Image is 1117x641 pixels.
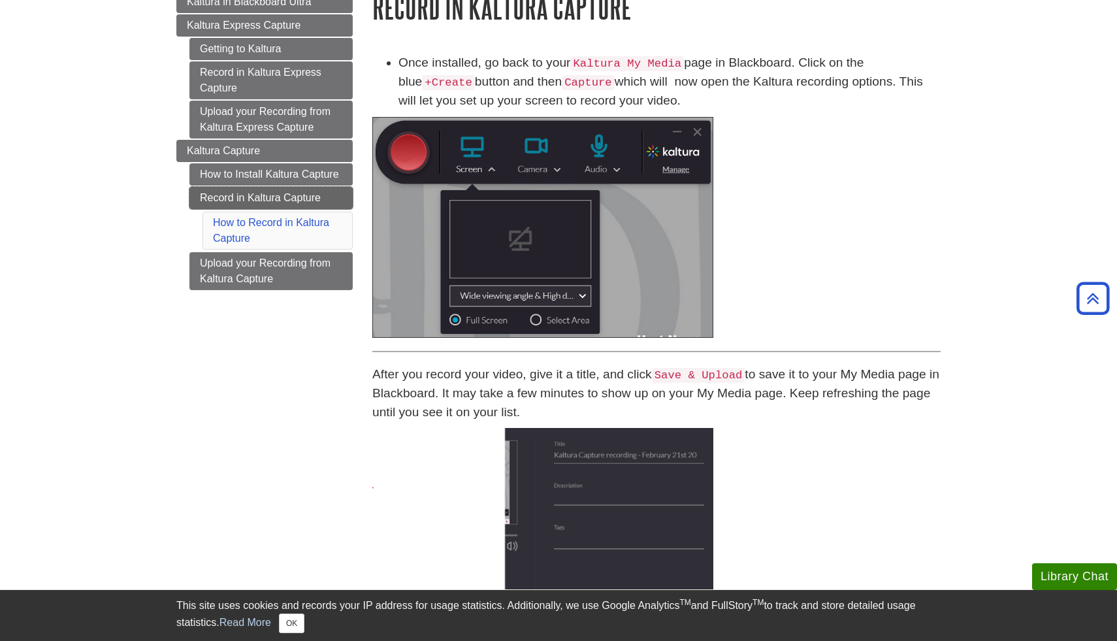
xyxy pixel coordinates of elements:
li: Once installed, go back to your page in Blackboard. Click on the blue button and then which will ... [398,54,941,110]
code: Kaltura My Media [570,56,684,71]
a: Getting to Kaltura [189,38,353,60]
sup: TM [679,598,690,607]
a: Kaltura Express Capture [176,14,353,37]
p: After you record your video, give it a title, and click to save it to your My Media page in Black... [372,365,941,422]
a: Kaltura Capture [176,140,353,162]
button: Library Chat [1032,563,1117,590]
a: Record in Kaltura Express Capture [189,61,353,99]
span: Kaltura Capture [187,145,260,156]
a: Record in Kaltura Capture [189,187,353,209]
a: How to Record in Kaltura Capture [213,217,329,244]
img: kaltura dashboard [372,117,713,338]
code: +Create [422,75,475,90]
a: How to Install Kaltura Capture [189,163,353,186]
code: Save & Upload [652,368,745,383]
a: Back to Top [1072,289,1114,307]
a: Upload your Recording from Kaltura Capture [189,252,353,290]
sup: TM [753,598,764,607]
a: Upload your Recording from Kaltura Express Capture [189,101,353,139]
button: Close [279,614,304,633]
div: This site uses cookies and records your IP address for usage statistics. Additionally, we use Goo... [176,598,941,633]
a: Read More [219,617,271,628]
span: Kaltura Express Capture [187,20,300,31]
code: Capture [562,75,615,90]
